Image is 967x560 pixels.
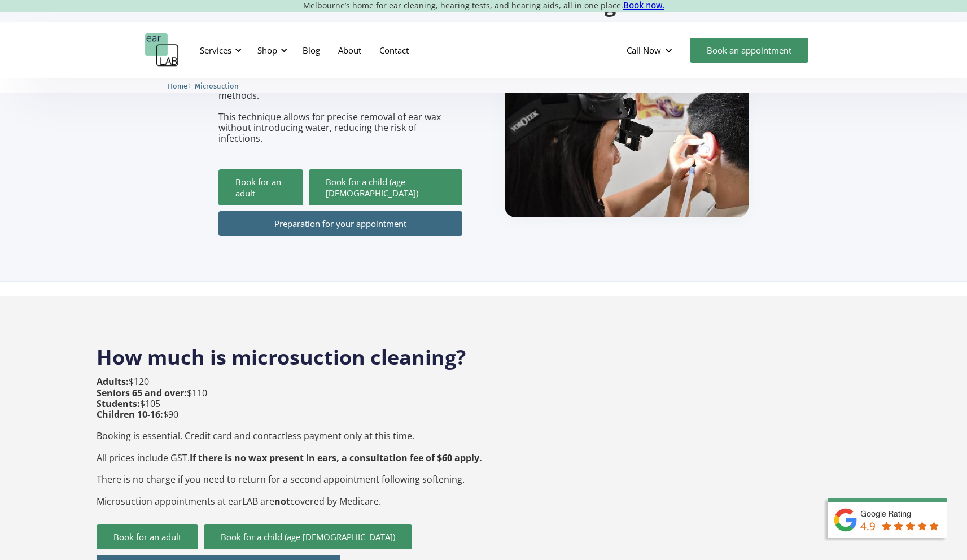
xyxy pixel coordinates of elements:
[218,36,462,145] p: The most advanced method of ear cleaning in [GEOGRAPHIC_DATA]. As an effective and non-invasive m...
[218,169,303,205] a: Book for an adult
[97,387,187,399] strong: Seniors 65 and over:
[618,33,684,67] div: Call Now
[193,33,245,67] div: Services
[505,54,749,217] img: boy getting ear checked.
[97,408,163,421] strong: Children 10-16:
[97,375,129,388] strong: Adults:
[218,211,462,236] a: Preparation for your appointment
[195,82,239,90] span: Microsuction
[627,45,661,56] div: Call Now
[329,34,370,67] a: About
[145,33,179,67] a: home
[200,45,231,56] div: Services
[97,377,482,506] p: $120 $110 $105 $90 Booking is essential. Credit card and contactless payment only at this time. A...
[257,45,277,56] div: Shop
[251,33,291,67] div: Shop
[274,495,290,508] strong: not
[97,333,870,371] h2: How much is microsuction cleaning?
[309,169,462,205] a: Book for a child (age [DEMOGRAPHIC_DATA])
[97,524,198,549] a: Book for an adult
[294,34,329,67] a: Blog
[190,452,482,464] strong: If there is no wax present in ears, a consultation fee of $60 apply.
[195,80,239,91] a: Microsuction
[168,82,187,90] span: Home
[97,397,140,410] strong: Students:
[168,80,187,91] a: Home
[690,38,808,63] a: Book an appointment
[168,80,195,92] li: 〉
[204,524,412,549] a: Book for a child (age [DEMOGRAPHIC_DATA])
[370,34,418,67] a: Contact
